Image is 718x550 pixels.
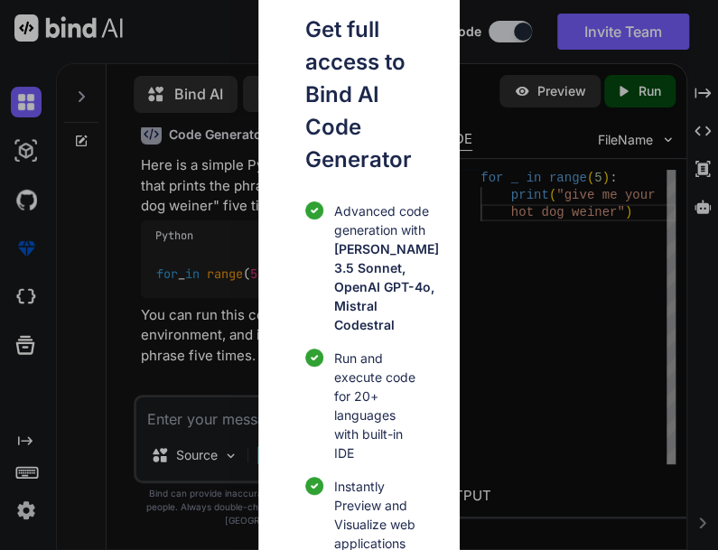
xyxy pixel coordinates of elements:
[334,349,424,462] span: Run and execute code for 20+ languages with built-in IDE
[334,201,439,334] p: Advanced code generation with
[305,201,323,219] img: checklist
[334,241,439,332] span: [PERSON_NAME] 3.5 Sonnet, OpenAI GPT-4o, Mistral Codestral
[305,477,323,495] img: checklist
[305,14,424,176] h1: Get full access to Bind AI Code Generator
[305,349,323,367] img: checklist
